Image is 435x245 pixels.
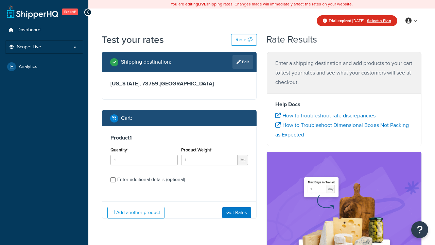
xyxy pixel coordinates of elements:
[238,155,248,165] span: lbs
[275,121,409,138] a: How to Troubleshoot Dimensional Boxes Not Packing as Expected
[232,55,253,69] a: Edit
[102,33,164,46] h1: Test your rates
[62,9,78,15] span: Expired!
[411,221,428,238] button: Open Resource Center
[5,24,83,36] a: Dashboard
[17,44,41,50] span: Scope: Live
[181,155,238,165] input: 0.00
[110,155,178,165] input: 0
[19,64,37,70] span: Analytics
[121,115,132,121] h2: Cart :
[231,34,257,46] button: Reset
[266,34,317,45] h2: Rate Results
[110,80,248,87] h3: [US_STATE], 78759 , [GEOGRAPHIC_DATA]
[275,112,376,119] a: How to troubleshoot rate discrepancies
[121,59,171,65] h2: Shipping destination :
[329,18,364,24] span: [DATE]
[198,1,206,7] b: LIVE
[107,207,164,218] button: Add another product
[367,18,391,24] a: Select a Plan
[17,27,40,33] span: Dashboard
[275,100,413,109] h4: Help Docs
[5,61,83,73] a: Analytics
[275,59,413,87] p: Enter a shipping destination and add products to your cart to test your rates and see what your c...
[117,175,185,184] div: Enter additional details (optional)
[181,147,212,152] label: Product Weight*
[110,177,116,182] input: Enter additional details (optional)
[110,147,128,152] label: Quantity*
[110,134,248,141] h3: Product 1
[222,207,251,218] button: Get Rates
[329,18,351,24] strong: Trial expired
